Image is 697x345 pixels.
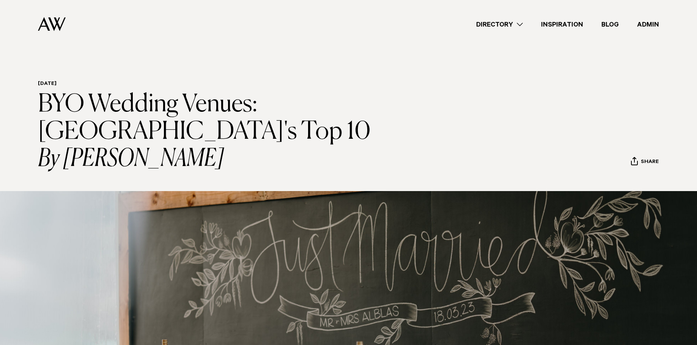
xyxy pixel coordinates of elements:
[592,19,628,30] a: Blog
[532,19,592,30] a: Inspiration
[631,157,659,168] button: Share
[38,81,389,88] h6: [DATE]
[38,17,66,31] img: Auckland Weddings Logo
[467,19,532,30] a: Directory
[38,146,389,173] i: By [PERSON_NAME]
[38,91,389,173] h1: BYO Wedding Venues: [GEOGRAPHIC_DATA]'s Top 10
[628,19,668,30] a: Admin
[641,159,659,166] span: Share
